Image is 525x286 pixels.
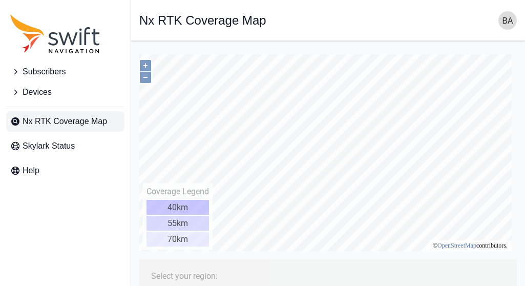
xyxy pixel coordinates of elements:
a: Nx RTK Coverage Map [6,111,124,132]
button: Subscribers [6,62,124,82]
a: OpenStreetMap [298,193,337,200]
span: Subscribers [23,66,66,78]
span: Help [23,165,39,177]
div: Coverage Legend [7,137,70,147]
div: 40km [7,151,70,166]
a: Help [6,160,124,181]
a: Skylark Status [6,136,124,156]
li: © contributors. [293,193,368,200]
button: Devices [6,82,124,103]
div: 70km [7,182,70,197]
span: Nx RTK Coverage Map [23,115,107,128]
span: Skylark Status [23,140,75,152]
div: 55km [7,167,70,181]
h1: Nx RTK Coverage Map [139,14,266,27]
span: Devices [23,86,52,98]
img: user photo [498,11,517,30]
